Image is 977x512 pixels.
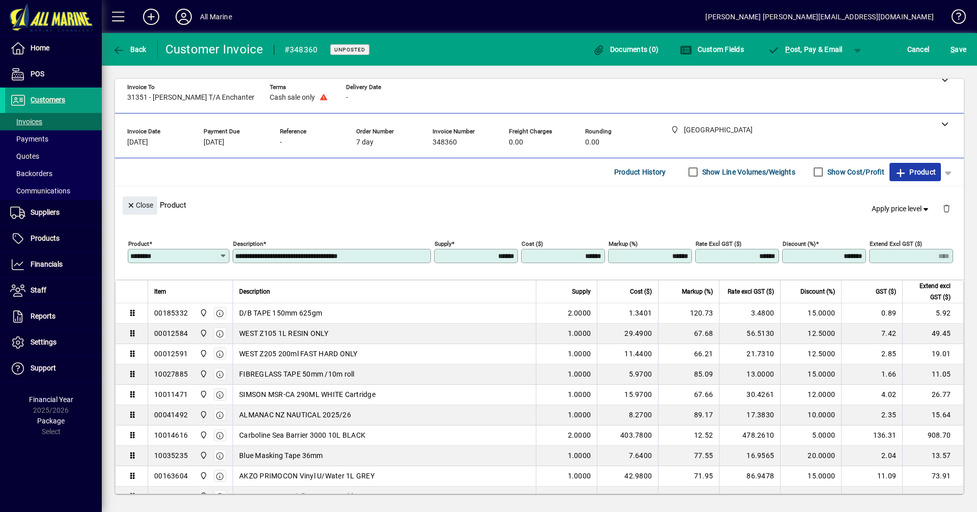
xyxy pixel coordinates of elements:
span: Port Road [197,470,209,481]
button: Custom Fields [677,40,746,59]
span: Apply price level [872,204,931,214]
mat-label: Supply [435,240,451,247]
td: 29.4900 [597,324,658,344]
td: 12.52 [658,425,719,446]
div: 17.3830 [726,410,774,420]
div: Customer Invoice [165,41,264,58]
span: ALMANAC NZ NAUTICAL 2025/26 [239,410,351,420]
td: 1.3401 [597,303,658,324]
td: 15.0000 [780,364,841,385]
span: Financials [31,260,63,268]
td: 8.2700 [597,405,658,425]
a: Backorders [5,165,102,182]
a: Quotes [5,148,102,165]
div: 10027885 [154,369,188,379]
span: 31351 - [PERSON_NAME] T/A Enchanter [127,94,254,102]
span: Port Road [197,389,209,400]
span: Extend excl GST ($) [909,280,951,303]
div: 10011471 [154,389,188,400]
div: All Marine [200,9,232,25]
span: WEST Z105 1L RESIN ONLY [239,328,328,338]
a: Knowledge Base [944,2,964,35]
span: Cost ($) [630,286,652,297]
span: 348360 [433,138,457,147]
mat-label: Discount (%) [783,240,816,247]
td: 7.42 [841,324,902,344]
span: 0.00 [585,138,599,147]
a: Support [5,356,102,381]
td: 136.31 [841,425,902,446]
span: Port Road [197,368,209,380]
span: Payments [10,135,48,143]
span: Close [127,197,153,214]
mat-label: Extend excl GST ($) [870,240,922,247]
span: 2.0000 [568,308,591,318]
a: Payments [5,130,102,148]
span: 1.0000 [568,471,591,481]
span: Port Road [197,430,209,441]
span: ROLLER 100mm (4") MOHAIR Gold EACH [239,491,374,501]
mat-label: Description [233,240,263,247]
td: 2.04 [841,446,902,466]
span: Blue Masking Tape 36mm [239,450,323,461]
span: ave [951,41,966,58]
div: 10003053 [154,491,188,501]
button: Product History [610,163,670,181]
td: 7.6400 [597,446,658,466]
a: Home [5,36,102,61]
div: 13.0000 [726,369,774,379]
button: Product [889,163,941,181]
td: 49.45 [902,324,963,344]
span: Settings [31,338,56,346]
span: Port Road [197,409,209,420]
td: 77.55 [658,446,719,466]
td: 2.94 [902,487,963,507]
td: 1.3490 [597,487,658,507]
button: Delete [934,196,959,221]
span: Communications [10,187,70,195]
span: 1.0000 [568,450,591,461]
div: [PERSON_NAME] [PERSON_NAME][EMAIL_ADDRESS][DOMAIN_NAME] [705,9,934,25]
span: WEST Z205 200ml FAST HARD ONLY [239,349,358,359]
app-page-header-button: Back [102,40,158,59]
span: - [346,94,348,102]
td: 67.68 [658,324,719,344]
td: 42.9800 [597,466,658,487]
mat-label: Product [128,240,149,247]
td: 5.0000 [780,425,841,446]
span: 1.0000 [568,349,591,359]
span: [DATE] [127,138,148,147]
span: Staff [31,286,46,294]
span: Port Road [197,307,209,319]
span: Unposted [334,46,365,53]
a: Invoices [5,113,102,130]
td: 403.7800 [597,425,658,446]
span: S [951,45,955,53]
span: Suppliers [31,208,60,216]
a: Reports [5,304,102,329]
a: Financials [5,252,102,277]
button: Profile [167,8,200,26]
button: Documents (0) [590,40,661,59]
div: Product [115,186,964,223]
td: 5.9700 [597,364,658,385]
label: Show Cost/Profit [825,167,884,177]
div: 10035235 [154,450,188,461]
span: Package [37,417,65,425]
div: 3.4800 [726,308,774,318]
td: 26.77 [902,385,963,405]
span: Port Road [197,328,209,339]
span: Port Road [197,348,209,359]
td: 12.5000 [780,324,841,344]
span: Port Road [197,450,209,461]
div: 30.4261 [726,389,774,400]
div: 86.9478 [726,471,774,481]
span: Rate excl GST ($) [728,286,774,297]
td: 15.0000 [780,487,841,507]
span: Port Road [197,491,209,502]
div: 00012584 [154,328,188,338]
span: GST ($) [876,286,896,297]
span: Item [154,286,166,297]
div: 00041492 [154,410,188,420]
span: 1.0000 [568,328,591,338]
